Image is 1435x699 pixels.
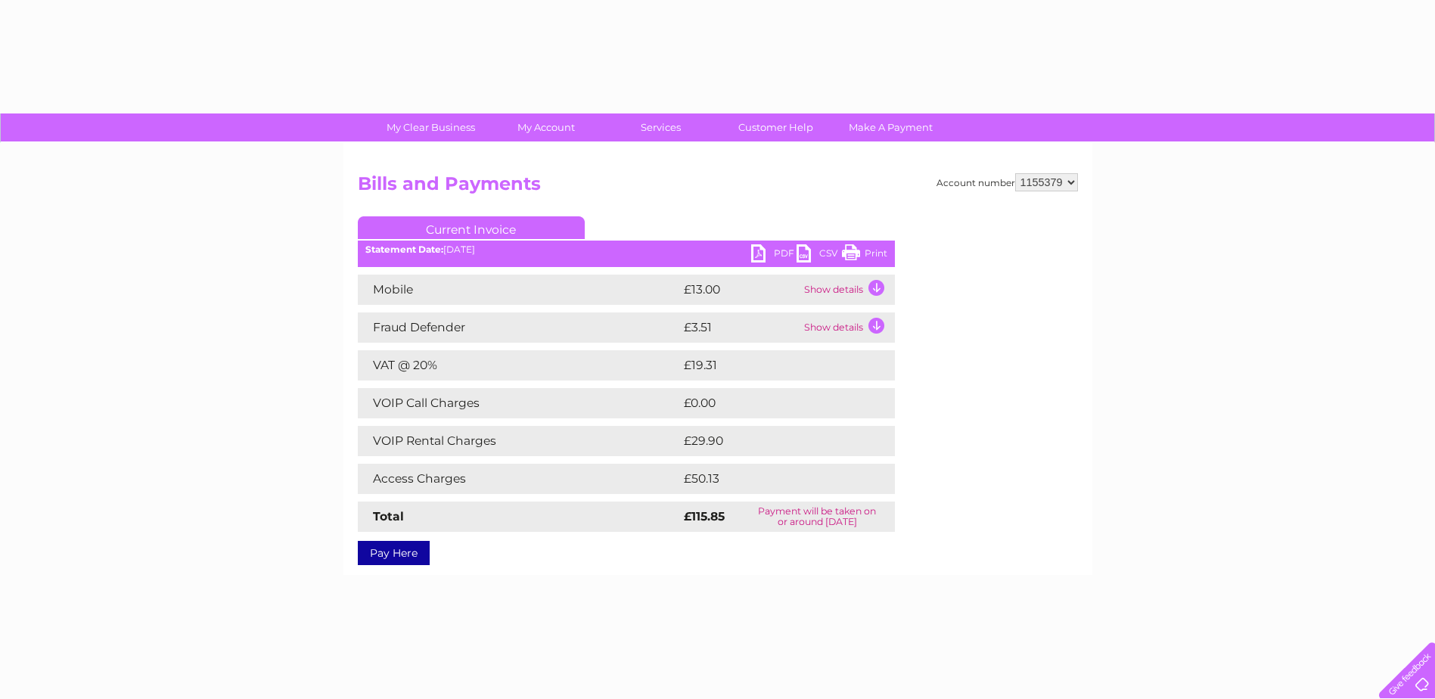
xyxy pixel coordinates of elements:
td: VAT @ 20% [358,350,680,381]
a: PDF [751,244,797,266]
a: Print [842,244,887,266]
td: £50.13 [680,464,863,494]
div: [DATE] [358,244,895,255]
a: CSV [797,244,842,266]
div: Account number [936,173,1078,191]
td: Mobile [358,275,680,305]
strong: Total [373,509,404,523]
td: Show details [800,312,895,343]
td: £0.00 [680,388,860,418]
a: My Account [483,113,608,141]
td: £19.31 [680,350,862,381]
td: Access Charges [358,464,680,494]
strong: £115.85 [684,509,725,523]
td: VOIP Call Charges [358,388,680,418]
h2: Bills and Payments [358,173,1078,202]
a: Customer Help [713,113,838,141]
a: Make A Payment [828,113,953,141]
td: £29.90 [680,426,865,456]
td: £13.00 [680,275,800,305]
a: Current Invoice [358,216,585,239]
a: My Clear Business [368,113,493,141]
td: £3.51 [680,312,800,343]
td: Fraud Defender [358,312,680,343]
td: Show details [800,275,895,305]
a: Pay Here [358,541,430,565]
a: Services [598,113,723,141]
b: Statement Date: [365,244,443,255]
td: VOIP Rental Charges [358,426,680,456]
td: Payment will be taken on or around [DATE] [740,502,895,532]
